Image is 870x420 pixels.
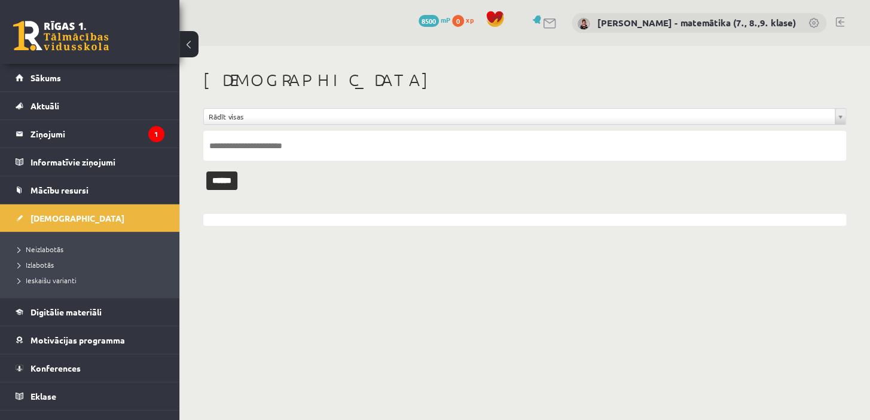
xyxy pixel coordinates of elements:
[204,109,845,124] a: Rādīt visas
[16,204,164,232] a: [DEMOGRAPHIC_DATA]
[452,15,464,27] span: 0
[148,126,164,142] i: 1
[419,15,439,27] span: 8500
[597,17,796,29] a: [PERSON_NAME] - matemātika (7., 8.,9. klase)
[30,306,102,317] span: Digitālie materiāli
[18,275,167,286] a: Ieskaišu varianti
[578,18,590,30] img: Irēna Roze - matemātika (7., 8.,9. klase)
[452,15,480,24] a: 0 xp
[209,109,830,124] span: Rādīt visas
[16,120,164,148] a: Ziņojumi1
[419,15,450,24] a: 8500 mP
[30,391,56,401] span: Eklase
[18,244,63,254] span: Neizlabotās
[30,148,164,176] legend: Informatīvie ziņojumi
[441,15,450,24] span: mP
[30,100,59,111] span: Aktuāli
[16,148,164,176] a: Informatīvie ziņojumi
[466,15,474,24] span: xp
[16,176,164,204] a: Mācību resursi
[16,354,164,382] a: Konferences
[203,70,846,90] h1: [DEMOGRAPHIC_DATA]
[18,260,54,269] span: Izlabotās
[30,335,125,345] span: Motivācijas programma
[16,382,164,410] a: Eklase
[30,72,61,83] span: Sākums
[30,213,124,223] span: [DEMOGRAPHIC_DATA]
[16,64,164,91] a: Sākums
[30,185,88,195] span: Mācību resursi
[16,326,164,354] a: Motivācijas programma
[18,275,77,285] span: Ieskaišu varianti
[16,92,164,119] a: Aktuāli
[18,259,167,270] a: Izlabotās
[30,363,81,373] span: Konferences
[18,244,167,255] a: Neizlabotās
[13,21,109,51] a: Rīgas 1. Tālmācības vidusskola
[30,120,164,148] legend: Ziņojumi
[16,298,164,326] a: Digitālie materiāli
